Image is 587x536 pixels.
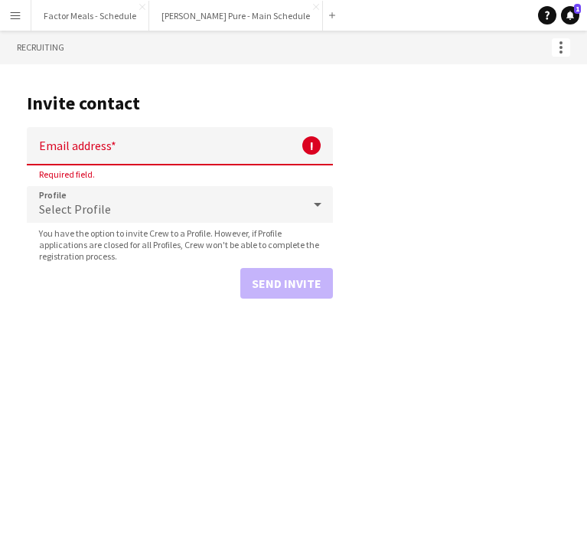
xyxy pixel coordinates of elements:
[17,38,570,57] h3: Recruiting
[27,227,333,262] span: You have the option to invite Crew to a Profile. However, if Profile applications are closed for ...
[27,92,333,115] h1: Invite contact
[574,4,581,14] span: 1
[39,201,111,217] span: Select Profile
[31,1,149,31] button: Factor Meals - Schedule
[149,1,323,31] button: [PERSON_NAME] Pure - Main Schedule
[27,168,107,180] span: Required field.
[561,6,579,25] a: 1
